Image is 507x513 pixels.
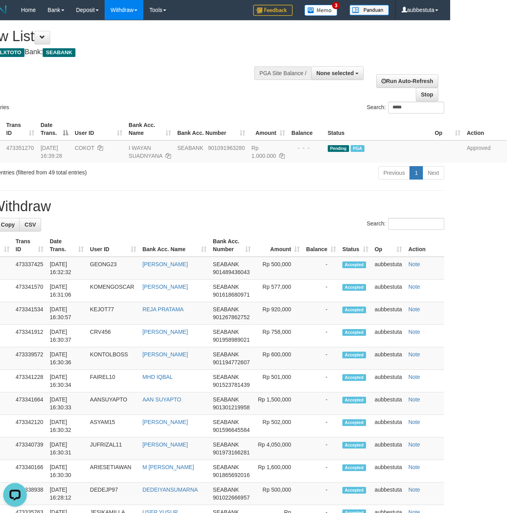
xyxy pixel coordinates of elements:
td: 473341228 [13,370,47,392]
a: Stop [416,88,438,101]
a: Note [408,261,420,267]
td: CRV456 [87,325,139,347]
span: Accepted [342,261,366,268]
td: FAIREL10 [87,370,139,392]
td: [DATE] 16:32:32 [47,257,87,280]
td: DEDEJP97 [87,483,139,505]
td: aubbestuta [372,325,406,347]
img: Feedback.jpg [253,5,293,16]
td: ARIESETIAWAN [87,460,139,483]
td: [DATE] 16:30:33 [47,392,87,415]
span: Accepted [342,329,366,336]
span: Accepted [342,352,366,358]
span: None selected [316,70,354,76]
td: Rp 1,500,000 [254,392,303,415]
a: M [PERSON_NAME] [143,464,194,470]
td: [DATE] 16:30:37 [47,325,87,347]
td: Rp 501,000 [254,370,303,392]
span: Accepted [342,442,366,449]
td: aubbestuta [372,415,406,437]
th: Trans ID: activate to sort column ascending [13,234,47,257]
span: Accepted [342,307,366,313]
span: Accepted [342,419,366,426]
span: Copy 901022666957 to clipboard [213,494,250,501]
span: CSV [24,221,36,228]
span: [DATE] 16:39:28 [41,145,62,159]
th: Action [464,118,507,140]
td: - [303,280,339,302]
td: [DATE] 16:30:34 [47,370,87,392]
th: Balance: activate to sort column ascending [303,234,339,257]
a: Note [408,419,420,425]
span: Accepted [342,397,366,403]
th: Status: activate to sort column ascending [339,234,372,257]
span: Copy 901091963280 to clipboard [208,145,245,151]
img: panduan.png [349,5,389,15]
div: - - - [291,144,321,152]
th: Date Trans.: activate to sort column descending [38,118,72,140]
td: aubbestuta [372,370,406,392]
td: 473342120 [13,415,47,437]
td: - [303,483,339,505]
span: Copy [1,221,15,228]
td: Rp 502,000 [254,415,303,437]
span: Copy 901596645584 to clipboard [213,427,250,433]
td: Rp 500,000 [254,483,303,505]
td: 473341570 [13,280,47,302]
span: Accepted [342,374,366,381]
span: SEABANK [213,441,239,448]
td: Rp 920,000 [254,302,303,325]
span: COKOT [75,145,94,151]
td: 473341534 [13,302,47,325]
span: PGA [351,145,364,152]
th: Date Trans.: activate to sort column ascending [47,234,87,257]
td: 473340739 [13,437,47,460]
td: 473339572 [13,347,47,370]
th: Bank Acc. Name: activate to sort column ascending [126,118,174,140]
span: Rp 1.000.000 [252,145,276,159]
span: SEABANK [213,464,239,470]
a: [PERSON_NAME] [143,261,188,267]
span: SEABANK [43,48,75,57]
span: Copy 901489436043 to clipboard [213,269,250,275]
th: User ID: activate to sort column ascending [87,234,139,257]
td: aubbestuta [372,302,406,325]
input: Search: [388,218,444,230]
td: [DATE] 16:30:36 [47,347,87,370]
th: Op: activate to sort column ascending [432,118,464,140]
td: 473341664 [13,392,47,415]
td: Rp 4,050,000 [254,437,303,460]
div: PGA Site Balance / [254,66,311,80]
td: Rp 600,000 [254,347,303,370]
a: [PERSON_NAME] [143,284,188,290]
th: Action [405,234,444,257]
button: Open LiveChat chat widget [3,3,27,27]
span: Copy 901618680971 to clipboard [213,292,250,298]
a: Note [408,329,420,335]
th: Bank Acc. Number: activate to sort column ascending [210,234,254,257]
th: Bank Acc. Number: activate to sort column ascending [174,118,248,140]
a: Previous [378,166,410,180]
span: Accepted [342,464,366,471]
td: [DATE] 16:28:12 [47,483,87,505]
a: Note [408,284,420,290]
span: SEABANK [213,419,239,425]
td: Approved [464,140,507,163]
td: KOMENGOSCAR [87,280,139,302]
a: Run Auto-Refresh [376,74,438,88]
td: - [303,325,339,347]
span: SEABANK [213,261,239,267]
td: [DATE] 16:31:06 [47,280,87,302]
th: Trans ID: activate to sort column ascending [3,118,38,140]
td: - [303,392,339,415]
td: KEJOT77 [87,302,139,325]
span: SEABANK [213,486,239,493]
span: Accepted [342,284,366,291]
a: I WAYAN SUADNYANA [129,145,162,159]
td: JUFRIZAL11 [87,437,139,460]
span: SEABANK [213,306,239,312]
span: SEABANK [177,145,203,151]
td: aubbestuta [372,483,406,505]
th: Op: activate to sort column ascending [372,234,406,257]
td: aubbestuta [372,347,406,370]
